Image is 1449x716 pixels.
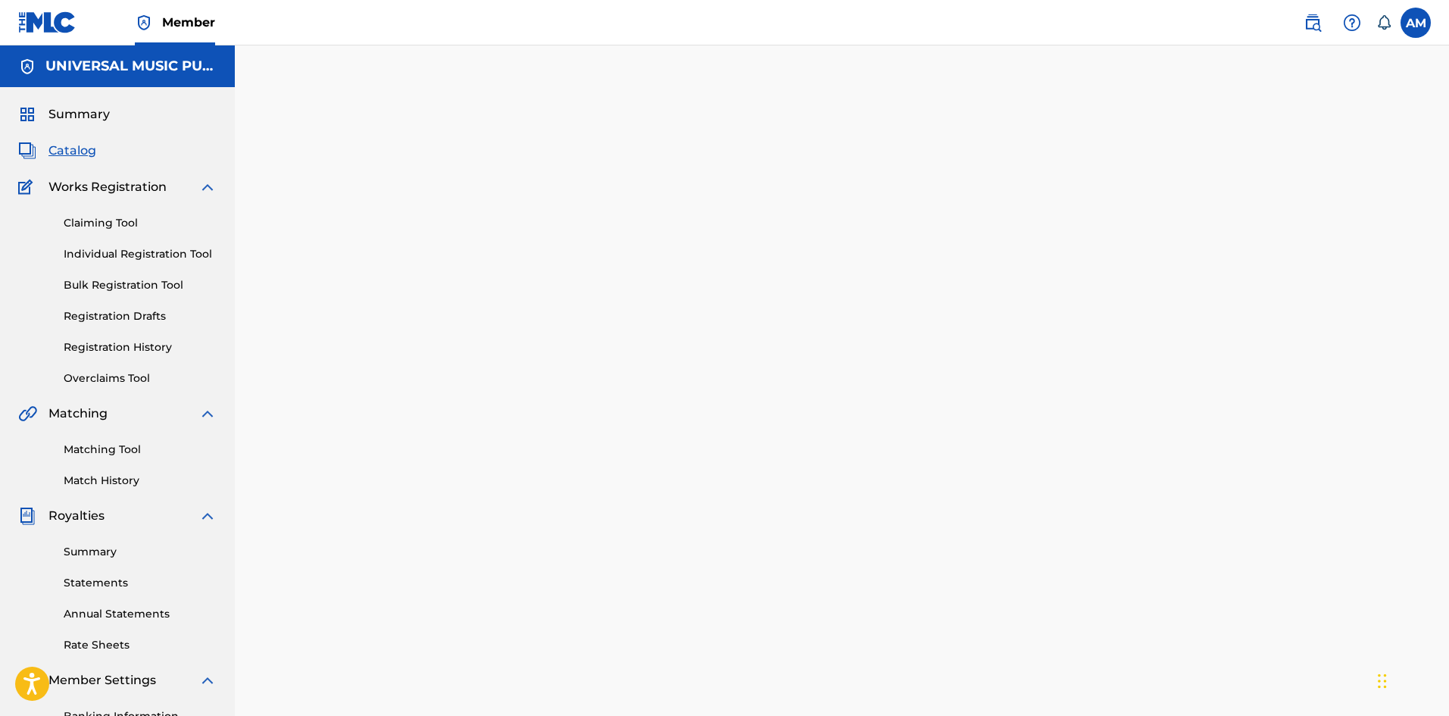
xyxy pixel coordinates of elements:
span: Royalties [48,507,105,525]
img: Catalog [18,142,36,160]
a: Annual Statements [64,606,217,622]
a: Statements [64,575,217,591]
iframe: Chat Widget [1373,643,1449,716]
a: Registration Drafts [64,308,217,324]
span: Matching [48,405,108,423]
img: Member Settings [18,671,36,689]
iframe: Resource Center [1407,475,1449,597]
a: Rate Sheets [64,637,217,653]
a: Matching Tool [64,442,217,458]
a: Individual Registration Tool [64,246,217,262]
img: expand [198,405,217,423]
a: Public Search [1298,8,1328,38]
span: Summary [48,105,110,124]
img: Royalties [18,507,36,525]
a: Overclaims Tool [64,371,217,386]
span: Works Registration [48,178,167,196]
a: Bulk Registration Tool [64,277,217,293]
a: Summary [64,544,217,560]
img: Top Rightsholder [135,14,153,32]
div: Notifications [1376,15,1391,30]
img: Works Registration [18,178,38,196]
img: MLC Logo [18,11,77,33]
a: Claiming Tool [64,215,217,231]
h5: UNIVERSAL MUSIC PUB GROUP [45,58,217,75]
img: expand [198,507,217,525]
div: Drag [1378,658,1387,704]
img: Matching [18,405,37,423]
img: expand [198,671,217,689]
img: help [1343,14,1361,32]
img: Summary [18,105,36,124]
img: search [1304,14,1322,32]
a: CatalogCatalog [18,142,96,160]
div: User Menu [1401,8,1431,38]
span: Catalog [48,142,96,160]
a: Registration History [64,339,217,355]
a: Match History [64,473,217,489]
span: Member [162,14,215,31]
span: Member Settings [48,671,156,689]
a: SummarySummary [18,105,110,124]
img: Accounts [18,58,36,76]
img: expand [198,178,217,196]
div: Help [1337,8,1367,38]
